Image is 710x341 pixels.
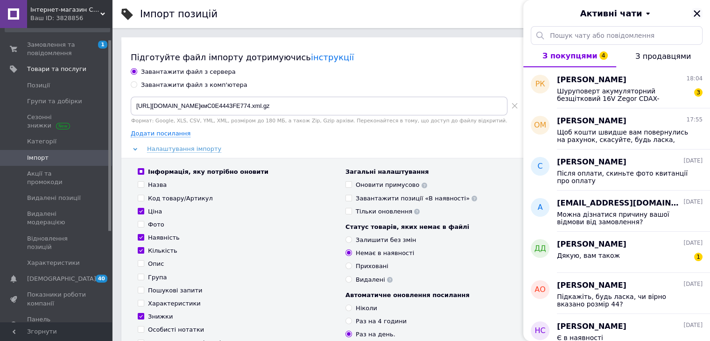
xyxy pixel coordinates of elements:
[27,210,86,227] span: Видалені модерацією
[141,81,247,89] div: Завантажити файл з комп'ютера
[27,315,86,332] span: Панель управління
[148,207,162,216] div: Ціна
[356,262,388,270] div: Приховані
[148,286,202,295] div: Пошукові запити
[148,260,164,268] div: Опис
[148,247,177,255] div: Кількість
[27,275,96,283] span: [DEMOGRAPHIC_DATA]
[356,317,407,326] div: Раз на 4 години
[356,249,414,257] div: Немає в наявності
[557,239,626,250] span: [PERSON_NAME]
[557,280,626,291] span: [PERSON_NAME]
[694,253,703,261] span: 1
[523,191,710,232] button: a[EMAIL_ADDRESS][DOMAIN_NAME][DATE]Можна дізнатися причину вашої відмови від замовлення?
[27,170,86,186] span: Акції та промокоди
[148,326,204,334] div: Особисті нотатки
[131,97,507,115] input: Вкажіть посилання
[557,321,626,332] span: [PERSON_NAME]
[694,88,703,97] span: 3
[27,97,82,106] span: Групи та добірки
[148,220,164,229] div: Фото
[148,234,180,242] div: Наявність
[549,7,684,20] button: Активні чати
[27,234,86,251] span: Відновлення позицій
[345,291,544,299] div: Автоматичне оновлення посилання
[345,168,544,176] div: Загальні налаштування
[616,45,710,67] button: З продавцями
[534,243,546,254] span: ДД
[557,211,689,226] span: Можна дізнатися причину вашої відмови від замовлення?
[27,154,49,162] span: Імпорт
[148,168,268,176] div: Інформація, яку потрібно оновити
[523,149,710,191] button: С[PERSON_NAME][DATE]Після оплати, скиньте фото квитанції про оплату
[523,67,710,108] button: РК[PERSON_NAME]18:04Шуруповерт акумуляторний безщітковий 16V Zegor CDAX-16BL(акуми 2Ah 2шт і заря...
[557,157,626,168] span: [PERSON_NAME]
[557,293,689,308] span: Підкажіть, будь ласка, чи вірно вказано розмір 44?
[148,313,173,321] div: Знижки
[27,259,80,267] span: Характеристики
[557,75,626,85] span: [PERSON_NAME]
[27,81,50,90] span: Позиції
[683,198,703,206] span: [DATE]
[523,45,616,67] button: З покупцями4
[356,181,427,189] div: Оновити примусово
[557,116,626,127] span: [PERSON_NAME]
[148,299,201,308] div: Характеристики
[599,51,608,60] span: 4
[531,26,703,45] input: Пошук чату або повідомлення
[523,108,710,149] button: ОМ[PERSON_NAME]17:55Щоб кошти швидше вам повернулись на рахунок, скасуйте, будь ласка, ваше замов...
[27,291,86,307] span: Показники роботи компанії
[27,41,86,57] span: Замовлення та повідомлення
[686,116,703,124] span: 17:55
[147,145,221,153] span: Налаштування імпорту
[131,118,521,124] div: Формат: Google, XLS, CSV, YML, XML, розміром до 180 МБ, а також Zip, Gzip архіви. Переконайтеся в...
[683,280,703,288] span: [DATE]
[683,239,703,247] span: [DATE]
[140,8,218,20] h1: Імпорт позицій
[538,202,543,213] span: a
[148,181,167,189] div: Назва
[542,51,598,60] span: З покупцями
[30,14,112,22] div: Ваш ID: 3828856
[131,130,190,137] span: Додати посилання
[27,137,56,146] span: Категорії
[683,321,703,329] span: [DATE]
[356,304,377,313] div: Ніколи
[148,273,167,282] div: Група
[534,284,546,295] span: АО
[356,207,420,216] div: Тільки оновлення
[311,52,354,62] a: інструкції
[141,68,236,76] div: Завантажити файл з сервера
[580,7,642,20] span: Активні чати
[635,52,691,61] span: З продавцями
[30,6,100,14] span: Інтернет-магазин Clothes-Mall
[534,120,546,131] span: ОМ
[27,65,86,73] span: Товари та послуги
[356,236,416,244] div: Залишити без змін
[148,194,213,203] div: Код товару/Артикул
[557,87,689,102] span: Шуруповерт акумуляторний безщітковий 16V Zegor CDAX-16BL(акуми 2Ah 2шт і зарядка)
[557,252,620,259] span: Дякую, вам також
[686,75,703,83] span: 18:04
[356,276,393,284] div: Видалені
[523,273,710,314] button: АО[PERSON_NAME][DATE]Підкажіть, будь ласка, чи вірно вказано розмір 44?
[557,128,689,143] span: Щоб кошти швидше вам повернулись на рахунок, скасуйте, будь ласка, ваше замовлення на промі
[345,223,544,231] div: Статус товарів, яких немає в файлі
[27,194,81,202] span: Видалені позиції
[683,157,703,165] span: [DATE]
[96,275,107,283] span: 40
[356,330,395,339] div: Раз на день.
[537,161,542,172] span: С
[356,194,477,203] div: Завантажити позиції «В наявності»
[27,113,86,130] span: Сезонні знижки
[98,41,107,49] span: 1
[523,232,710,273] button: ДД[PERSON_NAME][DATE]Дякую, вам також1
[534,326,545,336] span: НС
[535,79,545,90] span: РК
[131,51,551,63] div: Підготуйте файл імпорту дотримуючись
[557,170,689,185] span: Після оплати, скиньте фото квитанції про оплату
[557,198,682,209] span: [EMAIL_ADDRESS][DOMAIN_NAME]
[691,8,703,19] button: Закрити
